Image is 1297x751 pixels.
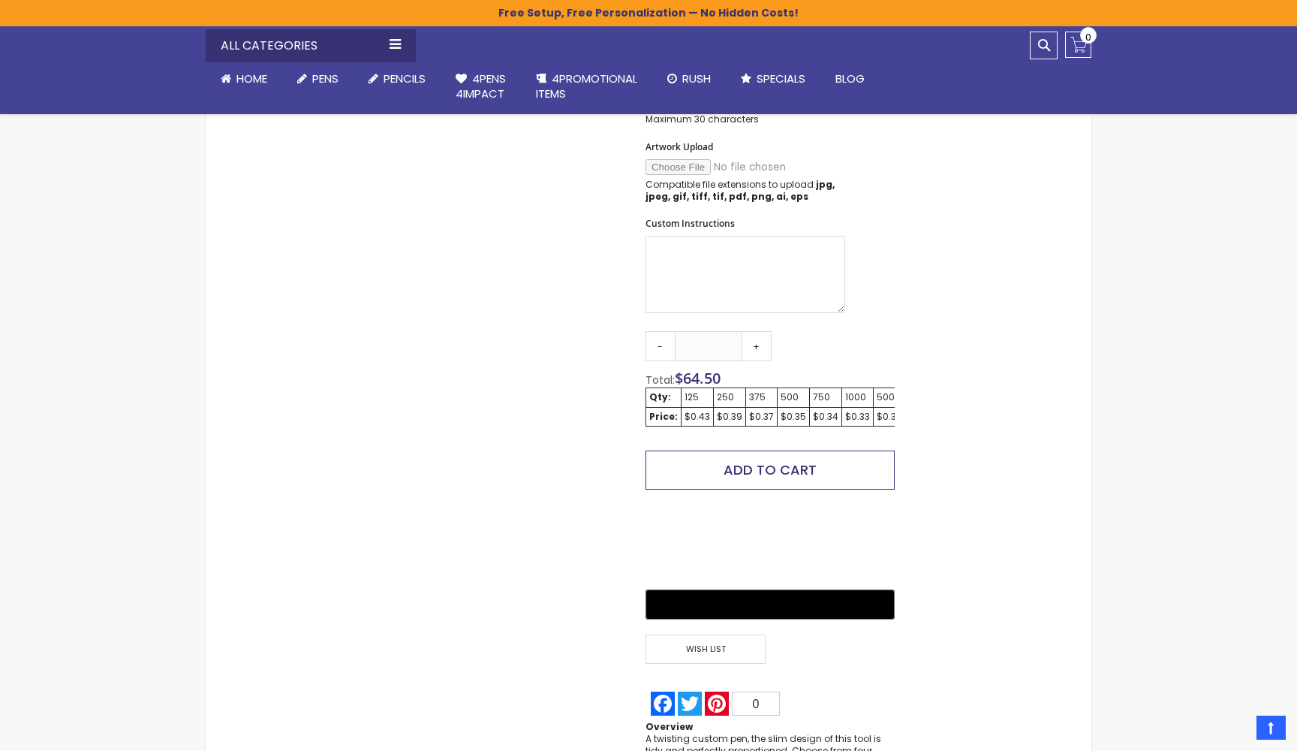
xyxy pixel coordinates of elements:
div: $0.35 [781,411,806,423]
span: 4PROMOTIONAL ITEMS [536,71,637,101]
iframe: Google Customer Reviews [1173,710,1297,751]
a: Rush [652,62,726,95]
span: Artwork Upload [645,140,713,153]
span: 4Pens 4impact [456,71,506,101]
span: Add to Cart [724,460,817,479]
strong: Price: [649,410,678,423]
div: 1000 [845,391,870,403]
div: 5000 [877,391,901,403]
div: 500 [781,391,806,403]
div: $0.43 [685,411,710,423]
strong: jpg, jpeg, gif, tiff, tif, pdf, png, ai, eps [645,178,835,203]
span: Rush [682,71,711,86]
div: $0.33 [845,411,870,423]
a: Pencils [354,62,441,95]
strong: Qty: [649,391,671,403]
div: $0.34 [813,411,838,423]
strong: Overview [645,720,693,733]
span: Custom Instructions [645,217,735,230]
span: Specials [757,71,805,86]
span: Total: [645,372,675,388]
span: 0 [753,698,760,710]
button: Add to Cart [645,451,895,490]
span: Wish List [645,635,766,664]
iframe: PayPal [645,501,895,579]
span: Home [236,71,267,86]
span: 0 [1085,30,1091,44]
a: 0 [1065,32,1091,58]
div: 375 [749,391,774,403]
a: Wish List [645,635,770,664]
a: - [645,331,676,361]
span: Blog [835,71,865,86]
a: Specials [726,62,820,95]
a: Pens [282,62,354,95]
p: Compatible file extensions to upload: [645,179,845,203]
span: Pens [312,71,339,86]
div: $0.31 [877,411,901,423]
a: Twitter [676,692,703,716]
a: Home [206,62,282,95]
a: Blog [820,62,880,95]
div: 250 [717,391,742,403]
a: + [742,331,772,361]
a: Pinterest0 [703,692,781,716]
div: 125 [685,391,710,403]
p: Maximum 30 characters [645,113,845,125]
a: Facebook [649,692,676,716]
span: 64.50 [683,368,721,388]
span: $ [675,368,721,388]
span: Pencils [384,71,426,86]
div: $0.37 [749,411,774,423]
a: 4Pens4impact [441,62,521,111]
a: 4PROMOTIONALITEMS [521,62,652,111]
div: $0.39 [717,411,742,423]
div: 750 [813,391,838,403]
div: All Categories [206,29,416,62]
button: Buy with GPay [645,590,895,620]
